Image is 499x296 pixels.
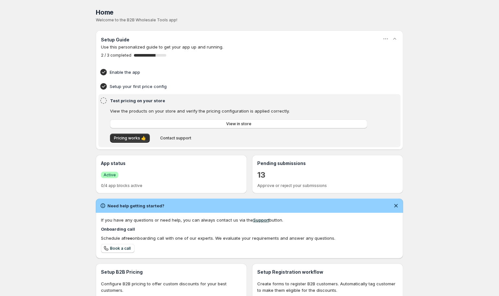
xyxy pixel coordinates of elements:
span: View in store [226,121,251,126]
h3: Setup Guide [101,37,129,43]
a: Book a call [101,244,135,253]
span: Contact support [160,136,191,141]
p: Create forms to register B2B customers. Automatically tag customer to make them eligible for the ... [257,280,398,293]
span: Book a call [110,246,131,251]
b: free [124,236,132,241]
h2: Need help getting started? [107,203,164,209]
p: Use this personalized guide to get your app up and running. [101,44,398,50]
p: Welcome to the B2B Wholesale Tools app! [96,17,403,23]
h4: Enable the app [110,69,369,75]
span: Home [96,8,114,16]
h4: Test pricing on your store [110,97,369,104]
h3: App status [101,160,242,167]
a: 13 [257,170,265,180]
p: 0/4 app blocks active [101,183,242,188]
span: 2 / 3 completed [101,53,131,58]
span: Pricing works 👍 [114,136,146,141]
h4: Onboarding call [101,226,398,232]
h4: Setup your first price config [110,83,369,90]
a: View in store [110,119,367,128]
p: Configure B2B pricing to offer custom discounts for your best customers. [101,280,242,293]
a: Support [253,217,269,223]
h3: Setup Registration workflow [257,269,398,275]
button: Dismiss notification [392,201,401,210]
h3: Pending submissions [257,160,398,167]
button: Contact support [156,134,195,143]
p: View the products on your store and verify the pricing configuration is applied correctly. [110,108,367,114]
h3: Setup B2B Pricing [101,269,242,275]
button: Pricing works 👍 [110,134,150,143]
p: Approve or reject your submissions [257,183,398,188]
div: Schedule a onboarding call with one of our experts. We evaluate your requirements and answer any ... [101,235,398,241]
span: Active [104,172,116,178]
a: SuccessActive [101,171,118,178]
div: If you have any questions or need help, you can always contact us via the button. [101,217,398,223]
